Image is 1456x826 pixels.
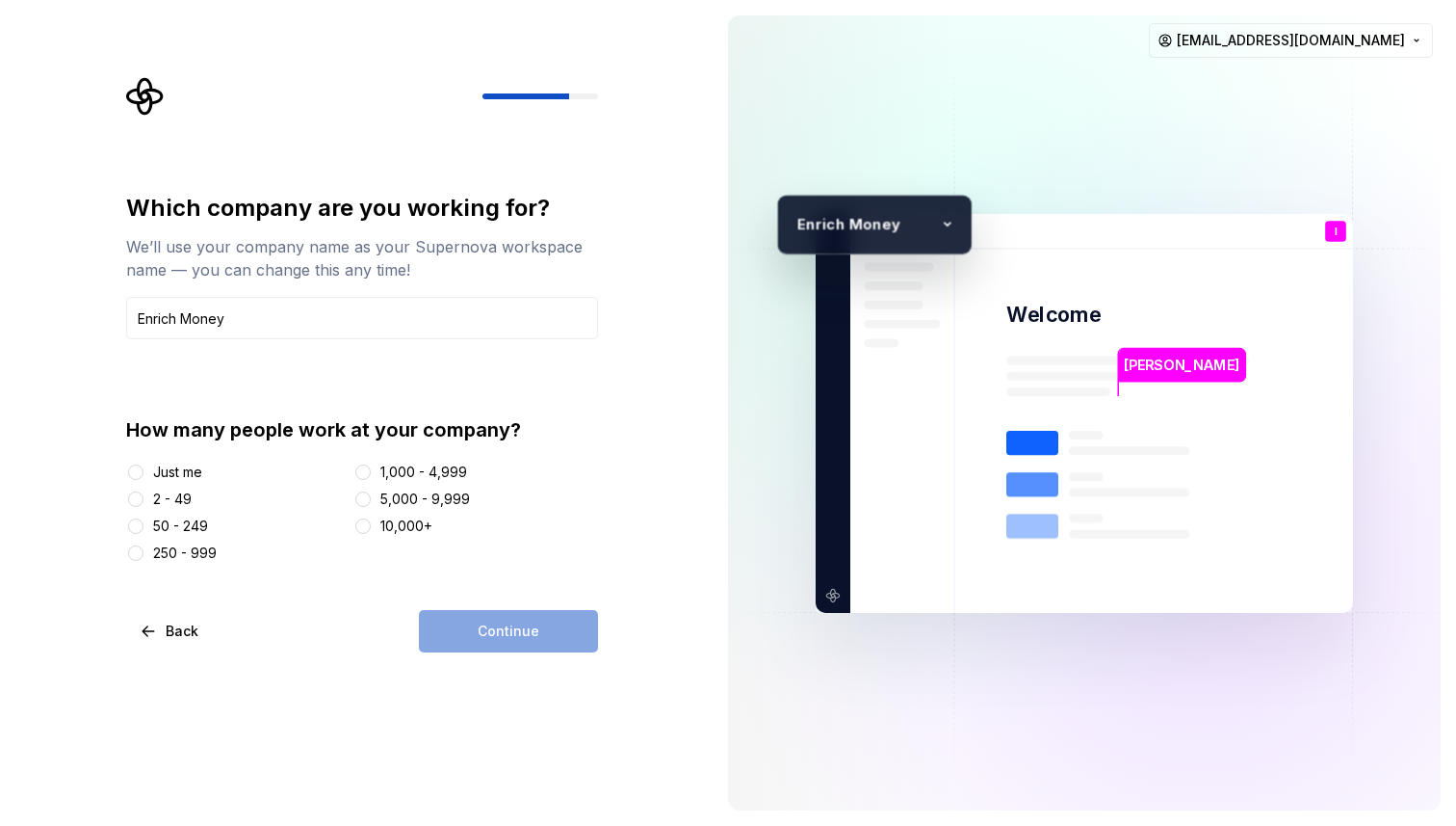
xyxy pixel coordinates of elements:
[787,212,805,236] p: E
[805,212,932,236] p: nrich Money
[166,622,198,641] span: Back
[153,544,217,563] div: 250 - 999
[380,463,467,482] div: 1,000 - 4,999
[1149,23,1433,58] button: [EMAIL_ADDRESS][DOMAIN_NAME]
[153,490,192,509] div: 2 - 49
[153,517,208,536] div: 50 - 249
[126,77,165,116] svg: Supernova Logo
[380,517,432,536] div: 10,000+
[1335,226,1338,236] p: I
[126,610,215,653] button: Back
[1006,301,1101,329] p: Welcome
[126,193,598,224] div: Which company are you working for?
[1124,354,1239,375] p: [PERSON_NAME]
[126,297,598,339] input: Company name
[153,463,202,482] div: Just me
[126,235,598,281] div: We’ll use your company name as your Supernova workspace name — you can change this any time!
[126,416,598,443] div: How many people work at your company?
[1177,31,1405,50] span: [EMAIL_ADDRESS][DOMAIN_NAME]
[380,490,470,509] div: 5,000 - 9,999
